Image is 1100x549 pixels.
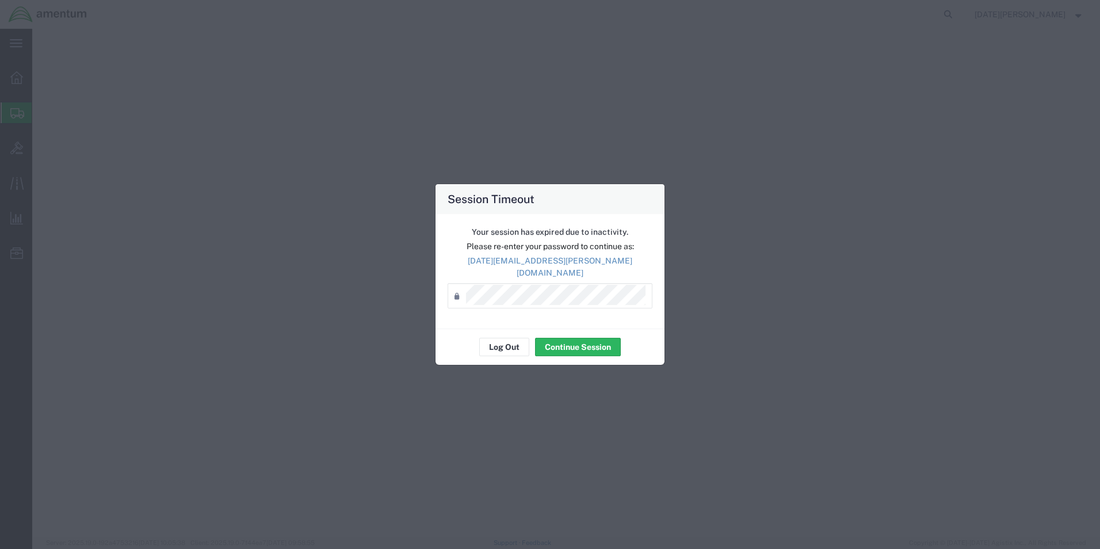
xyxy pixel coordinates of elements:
h4: Session Timeout [448,190,534,207]
button: Log Out [479,338,529,356]
p: Your session has expired due to inactivity. [448,226,652,238]
button: Continue Session [535,338,621,356]
p: Please re-enter your password to continue as: [448,241,652,253]
p: [DATE][EMAIL_ADDRESS][PERSON_NAME][DOMAIN_NAME] [448,255,652,279]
